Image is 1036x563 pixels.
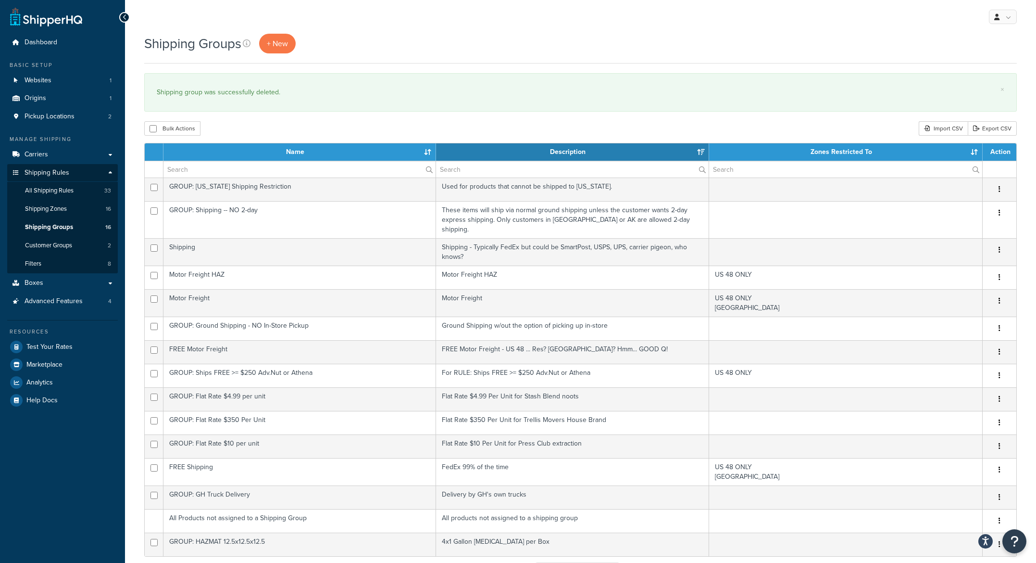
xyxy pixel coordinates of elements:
a: Customer Groups 2 [7,237,118,255]
span: Boxes [25,279,43,287]
td: US 48 ONLY [709,266,983,289]
td: Shipping [163,238,436,266]
span: Test Your Rates [26,343,73,351]
td: GROUP: [US_STATE] Shipping Restriction [163,178,436,201]
a: Websites 1 [7,72,118,90]
li: Shipping Rules [7,164,118,274]
span: Shipping Groups [25,223,73,231]
span: Analytics [26,379,53,387]
li: Websites [7,72,118,90]
td: All products not assigned to a shipping group [436,509,709,533]
td: Flat Rate $350 Per Unit for Trellis Movers House Brand [436,411,709,435]
td: GROUP: Ships FREE >= $250 Adv.Nut or Athena [163,364,436,387]
a: Export CSV [968,121,1017,136]
input: Search [436,161,709,178]
td: GROUP: HAZMAT 12.5x12.5x12.5 [163,533,436,556]
a: Marketplace [7,356,118,373]
span: 8 [108,260,111,268]
span: Carriers [25,151,48,159]
th: Name: activate to sort column ascending [163,143,436,161]
a: Test Your Rates [7,338,118,356]
a: Filters 8 [7,255,118,273]
span: Shipping Rules [25,169,69,177]
td: FREE Shipping [163,458,436,486]
div: Manage Shipping [7,135,118,143]
a: Shipping Groups 16 [7,218,118,236]
h1: Shipping Groups [144,34,241,53]
td: Delivery by GH's own trucks [436,486,709,509]
a: Pickup Locations 2 [7,108,118,126]
div: Resources [7,328,118,336]
li: Origins [7,90,118,107]
td: GROUP: Shipping -- NO 2-day [163,201,436,238]
td: Motor Freight HAZ [436,266,709,289]
li: Shipping Groups [7,218,118,236]
td: US 48 ONLY [GEOGRAPHIC_DATA] [709,458,983,486]
td: Flat Rate $10 Per Unit for Press Club extraction [436,435,709,458]
span: Advanced Features [25,297,83,306]
span: 33 [104,187,111,195]
a: Dashboard [7,34,118,51]
td: FREE Motor Freight [163,340,436,364]
span: 4 [108,297,112,306]
a: Shipping Zones 16 [7,200,118,218]
td: FREE Motor Freight - US 48 ... Res? [GEOGRAPHIC_DATA]? Hmm... GOOD Q! [436,340,709,364]
div: Shipping group was successfully deleted. [157,86,1004,99]
td: Shipping - Typically FedEx but could be SmartPost, USPS, UPS, carrier pigeon, who knows? [436,238,709,266]
td: These items will ship via normal ground shipping unless the customer wants 2-day express shipping... [436,201,709,238]
span: Websites [25,77,51,85]
a: × [1000,86,1004,93]
a: Advanced Features 4 [7,293,118,310]
td: GROUP: Flat Rate $4.99 per unit [163,387,436,411]
span: All Shipping Rules [25,187,74,195]
input: Search [709,161,982,178]
td: GROUP: Flat Rate $10 per unit [163,435,436,458]
span: Pickup Locations [25,113,75,121]
td: Motor Freight [436,289,709,317]
li: Pickup Locations [7,108,118,126]
button: Bulk Actions [144,121,200,136]
a: ShipperHQ Home [10,7,82,26]
td: Flat Rate $4.99 Per Unit for Stash Blend noots [436,387,709,411]
span: Customer Groups [25,242,72,250]
span: Help Docs [26,397,58,405]
a: Analytics [7,374,118,391]
input: Search [163,161,436,178]
td: Ground Shipping w/out the option of picking up in-store [436,317,709,340]
li: All Shipping Rules [7,182,118,200]
span: 2 [108,242,111,250]
span: 2 [108,113,112,121]
td: GROUP: Flat Rate $350 Per Unit [163,411,436,435]
span: Filters [25,260,41,268]
span: Marketplace [26,361,62,369]
td: FedEx 99% of the time [436,458,709,486]
a: Help Docs [7,392,118,409]
td: US 48 ONLY [GEOGRAPHIC_DATA] [709,289,983,317]
a: All Shipping Rules 33 [7,182,118,200]
li: Shipping Zones [7,200,118,218]
span: 1 [110,94,112,102]
td: Motor Freight HAZ [163,266,436,289]
td: Used for products that cannot be shipped to [US_STATE]. [436,178,709,201]
a: Carriers [7,146,118,164]
span: Dashboard [25,38,57,47]
div: Basic Setup [7,61,118,69]
div: Import CSV [919,121,968,136]
td: GROUP: GH Truck Delivery [163,486,436,509]
td: All Products not assigned to a Shipping Group [163,509,436,533]
a: + New [259,34,296,53]
td: 4x1 Gallon [MEDICAL_DATA] per Box [436,533,709,556]
th: Description: activate to sort column ascending [436,143,709,161]
span: Shipping Zones [25,205,67,213]
a: Shipping Rules [7,164,118,182]
td: US 48 ONLY [709,364,983,387]
span: 16 [105,223,111,231]
li: Filters [7,255,118,273]
td: Motor Freight [163,289,436,317]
